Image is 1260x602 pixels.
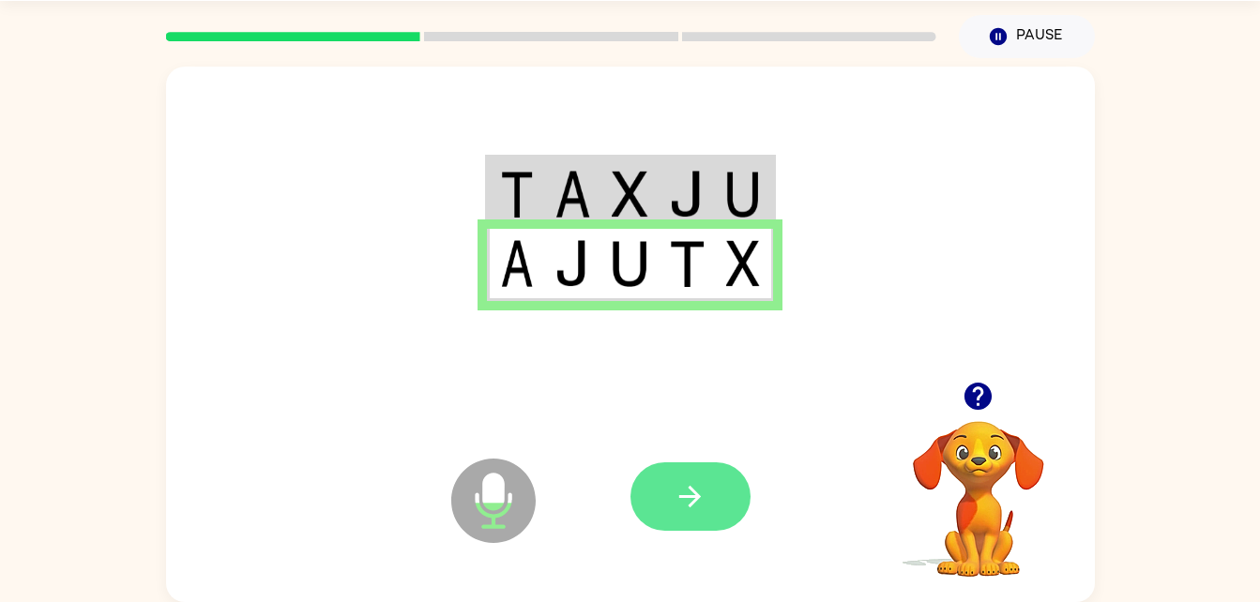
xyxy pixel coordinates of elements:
[612,240,647,287] img: u
[612,171,647,218] img: x
[500,171,534,218] img: t
[726,171,760,218] img: u
[669,240,705,287] img: t
[959,15,1095,58] button: Pause
[726,240,760,287] img: x
[500,240,534,287] img: a
[554,171,590,218] img: a
[554,240,590,287] img: j
[885,392,1072,579] video: Your browser must support playing .mp4 files to use Literably. Please try using another browser.
[669,171,705,218] img: j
